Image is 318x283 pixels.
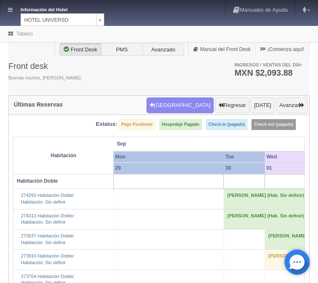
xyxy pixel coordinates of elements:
a: 274313 Habitación Doble/Habitación: Sin definir [21,213,74,225]
h4: Últimas Reservas [14,102,63,108]
th: 29 [113,163,224,174]
b: Habitación Doble [17,178,58,184]
th: 01 [265,163,308,174]
h3: MXN $2,093.88 [234,69,302,77]
th: 30 [224,163,265,174]
a: Tablero [16,31,33,37]
label: PMS [101,43,143,56]
strong: Habitación [51,153,76,158]
label: Check-out (pagado) [251,119,296,130]
button: Avanzar [276,97,308,113]
button: Regresar [215,97,249,113]
label: Avanzado [142,43,184,56]
span: Ingresos / Ventas del día [234,62,302,67]
a: HOTEL UNIVERSO [21,13,104,26]
th: Mon [113,151,224,163]
span: HOTEL UNIVERSO [24,14,93,26]
label: Pago Pendiente [119,119,155,130]
a: 274293 Habitación Doble/Habitación: Sin definir [21,193,74,204]
th: Tue [224,151,265,163]
label: Hospedaje Pagado [159,119,202,130]
label: Front Desk [59,43,101,56]
td: [PERSON_NAME] (Hab. Sin definir) [224,189,308,209]
button: [DATE] [251,97,274,113]
th: Wed [265,151,308,163]
dt: Información del Hotel [21,4,87,13]
h3: Front desk [8,61,82,71]
span: Buenas noches, [PERSON_NAME]. [8,75,82,82]
a: Manual del Front Desk [189,41,255,58]
span: Sep [117,140,261,148]
button: [GEOGRAPHIC_DATA] [146,97,214,113]
td: [PERSON_NAME] (Hab. Sin definir) [224,209,308,229]
a: 273910 Habitación Doble/Habitación: Sin definir [21,253,74,265]
label: Check-in (pagado) [206,119,247,130]
label: Estatus: [96,120,117,128]
a: ¡Comienza aquí! [256,41,309,58]
a: 273537 Habitación Doble/Habitación: Sin definir [21,233,74,245]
